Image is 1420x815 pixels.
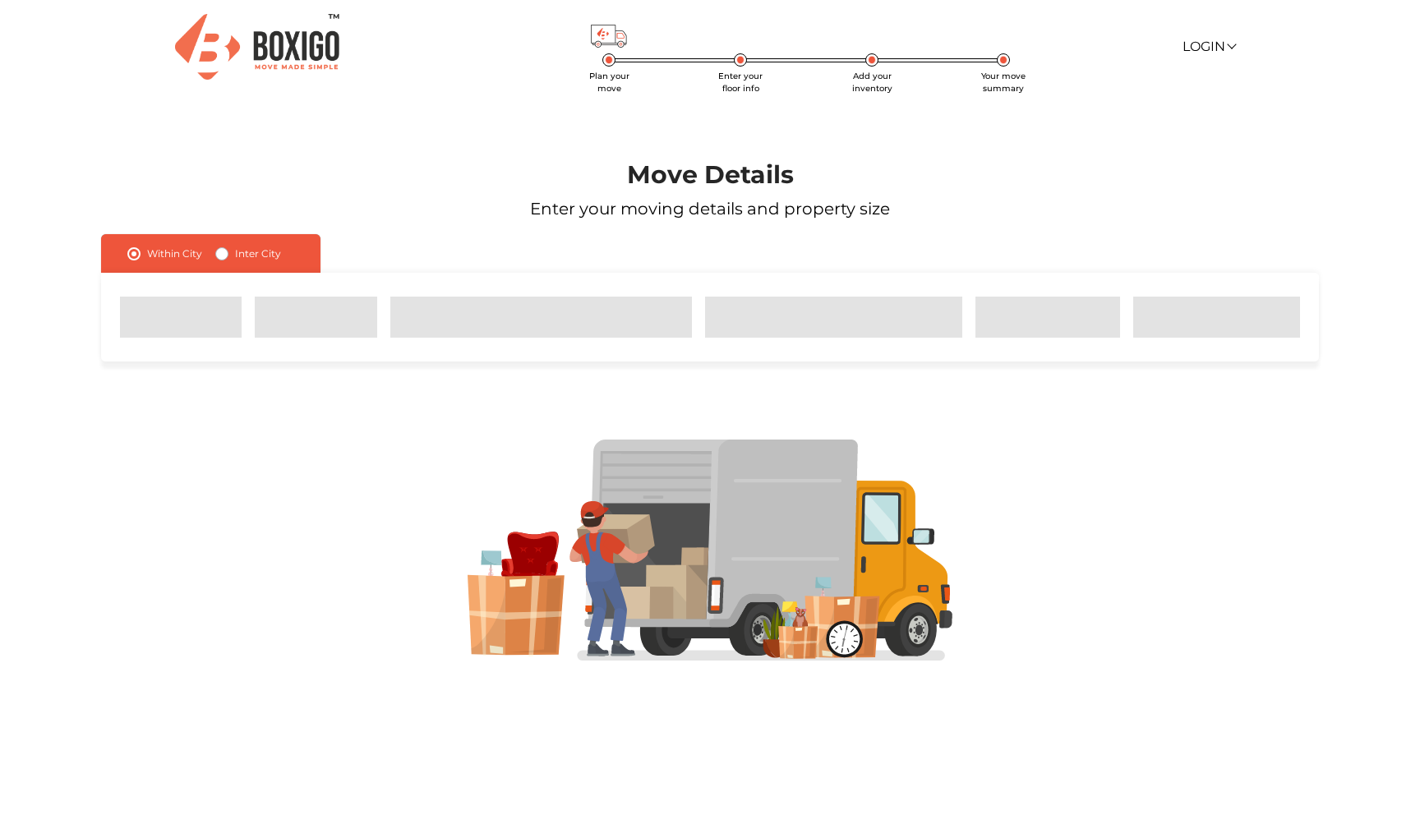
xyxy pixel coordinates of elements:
[235,244,281,264] label: Inter City
[589,71,629,94] span: Plan your move
[57,160,1363,190] h1: Move Details
[718,71,763,94] span: Enter your floor info
[147,244,202,264] label: Within City
[981,71,1026,94] span: Your move summary
[1183,39,1235,54] a: Login
[852,71,892,94] span: Add your inventory
[175,14,339,79] img: Boxigo
[57,196,1363,221] p: Enter your moving details and property size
